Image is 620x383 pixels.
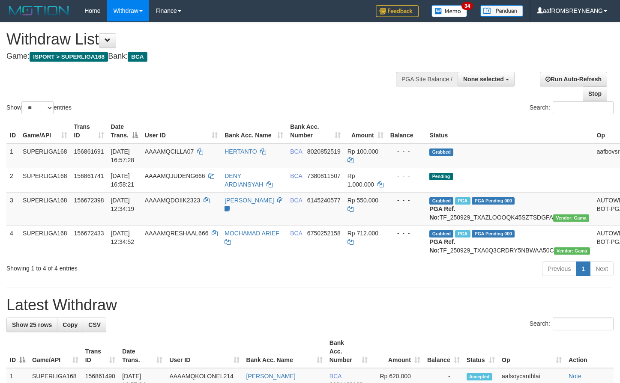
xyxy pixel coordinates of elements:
[30,52,108,62] span: ISPORT > SUPERLIGA168
[344,119,387,143] th: Amount: activate to sort column ascending
[221,119,287,143] th: Bank Acc. Name: activate to sort column ascending
[225,172,263,188] a: DENY ARDIANSYAH
[429,230,453,238] span: Grabbed
[145,172,205,179] span: AAAAMQJUDENG666
[74,172,104,179] span: 156861741
[111,172,135,188] span: [DATE] 16:58:21
[307,230,341,237] span: Copy 6750252158 to clipboard
[246,373,296,380] a: [PERSON_NAME]
[145,148,194,155] span: AAAAMQCILLA07
[429,148,453,156] span: Grabbed
[390,172,423,180] div: - - -
[455,230,470,238] span: Marked by aafsoycanthlai
[82,335,119,368] th: Trans ID: activate to sort column ascending
[63,321,78,328] span: Copy
[108,119,141,143] th: Date Trans.: activate to sort column descending
[19,192,71,225] td: SUPERLIGA168
[387,119,426,143] th: Balance
[111,230,135,245] span: [DATE] 12:34:52
[19,143,71,168] td: SUPERLIGA168
[111,197,135,212] span: [DATE] 12:34:19
[463,335,498,368] th: Status: activate to sort column ascending
[6,52,405,61] h4: Game: Bank:
[583,86,607,101] a: Stop
[576,261,590,276] a: 1
[458,72,515,86] button: None selected
[431,5,467,17] img: Button%20Memo.svg
[569,373,581,380] a: Note
[347,230,378,237] span: Rp 712.000
[6,261,252,273] div: Showing 1 to 4 of 4 entries
[145,197,200,204] span: AAAAMQDOIIK2323
[540,72,607,86] a: Run Auto-Refresh
[88,321,101,328] span: CSV
[480,5,523,17] img: panduan.png
[6,119,19,143] th: ID
[290,197,302,204] span: BCA
[429,238,455,254] b: PGA Ref. No:
[74,230,104,237] span: 156672433
[326,335,371,368] th: Bank Acc. Number: activate to sort column ascending
[347,148,378,155] span: Rp 100.000
[426,192,593,225] td: TF_250929_TXAZLOOOQK45SZTSDGFA
[554,247,590,255] span: Vendor URL: https://trx31.1velocity.biz
[29,335,82,368] th: Game/API: activate to sort column ascending
[128,52,147,62] span: BCA
[396,72,458,86] div: PGA Site Balance /
[590,261,614,276] a: Next
[225,197,274,204] a: [PERSON_NAME]
[6,192,19,225] td: 3
[307,148,341,155] span: Copy 8020852519 to clipboard
[6,318,57,332] a: Show 25 rows
[429,173,452,180] span: Pending
[553,318,614,330] input: Search:
[145,230,209,237] span: AAAAMQRESHAAL666
[166,335,243,368] th: User ID: activate to sort column ascending
[83,318,106,332] a: CSV
[371,335,424,368] th: Amount: activate to sort column ascending
[6,297,614,314] h1: Latest Withdraw
[376,5,419,17] img: Feedback.jpg
[463,76,504,83] span: None selected
[74,148,104,155] span: 156861691
[429,205,455,221] b: PGA Ref. No:
[290,230,302,237] span: BCA
[6,4,72,17] img: MOTION_logo.png
[19,225,71,258] td: SUPERLIGA168
[347,197,378,204] span: Rp 550.000
[19,119,71,143] th: Game/API: activate to sort column ascending
[6,101,72,114] label: Show entries
[565,335,614,368] th: Action
[74,197,104,204] span: 156672398
[21,101,54,114] select: Showentries
[6,143,19,168] td: 1
[290,148,302,155] span: BCA
[6,225,19,258] td: 4
[467,373,492,380] span: Accepted
[553,101,614,114] input: Search:
[426,119,593,143] th: Status
[390,196,423,205] div: - - -
[19,168,71,192] td: SUPERLIGA168
[553,214,589,222] span: Vendor URL: https://trx31.1velocity.biz
[290,172,302,179] span: BCA
[390,147,423,156] div: - - -
[426,225,593,258] td: TF_250929_TXA0Q3CRDRY5NBWAA50C
[472,230,515,238] span: PGA Pending
[424,335,463,368] th: Balance: activate to sort column ascending
[461,2,473,10] span: 34
[6,168,19,192] td: 2
[119,335,166,368] th: Date Trans.: activate to sort column ascending
[6,31,405,48] h1: Withdraw List
[542,261,576,276] a: Previous
[225,148,257,155] a: HERTANTO
[111,148,135,163] span: [DATE] 16:57:28
[498,335,565,368] th: Op: activate to sort column ascending
[455,197,470,205] span: Marked by aafsoycanthlai
[307,197,341,204] span: Copy 6145240577 to clipboard
[329,373,341,380] span: BCA
[472,197,515,205] span: PGA Pending
[307,172,341,179] span: Copy 7380811507 to clipboard
[429,197,453,205] span: Grabbed
[243,335,326,368] th: Bank Acc. Name: activate to sort column ascending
